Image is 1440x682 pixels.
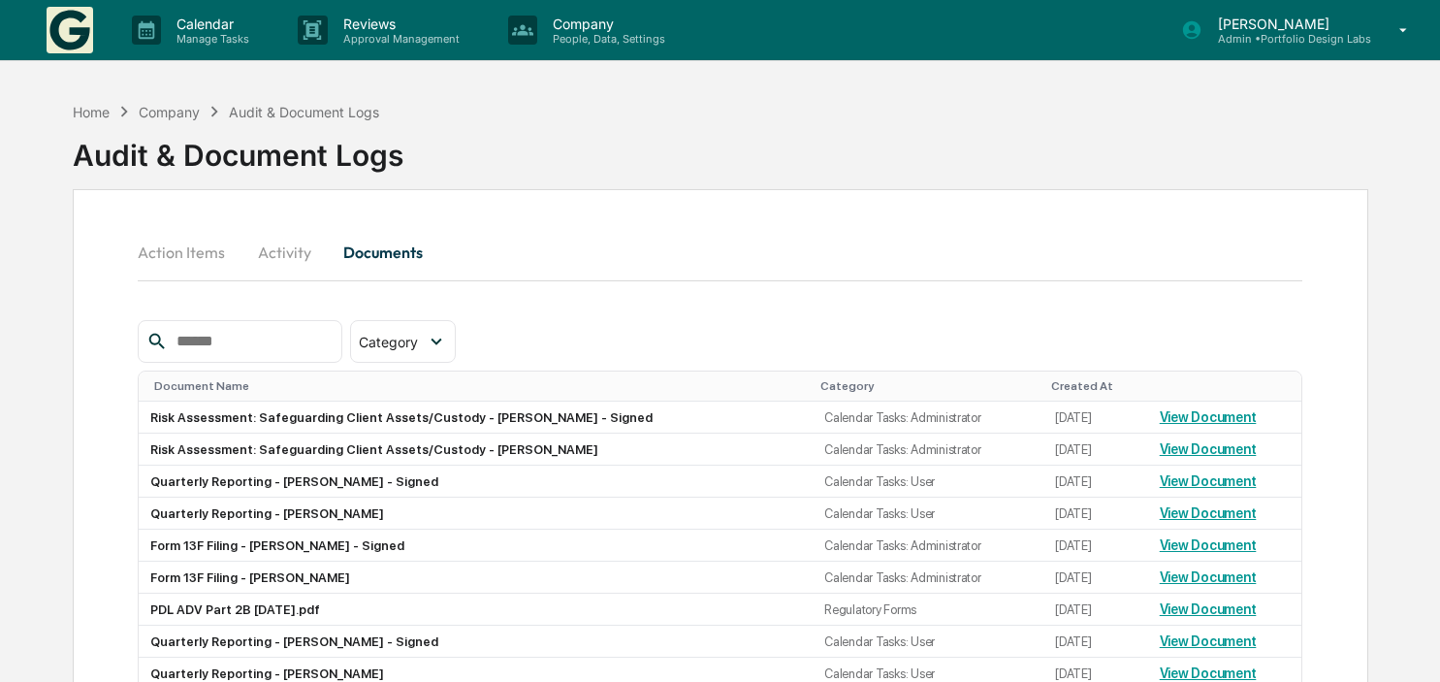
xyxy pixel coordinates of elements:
[139,466,813,498] td: Quarterly Reporting - [PERSON_NAME] - Signed
[138,229,240,276] button: Action Items
[139,104,200,120] div: Company
[240,229,328,276] button: Activity
[1202,32,1371,46] p: Admin • Portfolio Design Labs
[1160,633,1257,649] a: View Document
[139,498,813,530] td: Quarterly Reporting - [PERSON_NAME]
[1160,441,1257,457] a: View Document
[359,334,418,350] span: Category
[1160,666,1257,681] a: View Document
[1043,434,1148,466] td: [DATE]
[138,229,1302,276] div: secondary tabs example
[73,104,110,120] div: Home
[1043,530,1148,562] td: [DATE]
[813,402,1043,434] td: Calendar Tasks: Administrator
[1160,601,1257,617] a: View Document
[161,32,259,46] p: Manage Tasks
[1160,569,1257,585] a: View Document
[1051,379,1140,393] div: Created At
[537,16,675,32] p: Company
[537,32,675,46] p: People, Data, Settings
[139,434,813,466] td: Risk Assessment: Safeguarding Client Assets/Custody - [PERSON_NAME]
[73,122,403,173] div: Audit & Document Logs
[328,229,438,276] button: Documents
[1160,505,1257,521] a: View Document
[1043,402,1148,434] td: [DATE]
[154,379,805,393] div: Document Name
[1043,594,1148,626] td: [DATE]
[813,562,1043,594] td: Calendar Tasks: Administrator
[1160,409,1257,425] a: View Document
[813,594,1043,626] td: Regulatory Forms
[139,530,813,562] td: Form 13F Filing - [PERSON_NAME] - Signed
[1043,626,1148,658] td: [DATE]
[328,16,469,32] p: Reviews
[1043,466,1148,498] td: [DATE]
[139,402,813,434] td: Risk Assessment: Safeguarding Client Assets/Custody - [PERSON_NAME] - Signed
[1160,537,1257,553] a: View Document
[820,379,1036,393] div: Category
[1043,562,1148,594] td: [DATE]
[161,16,259,32] p: Calendar
[813,626,1043,658] td: Calendar Tasks: User
[1043,498,1148,530] td: [DATE]
[139,594,813,626] td: PDL ADV Part 2B [DATE].pdf
[1160,473,1257,489] a: View Document
[229,104,379,120] div: Audit & Document Logs
[139,626,813,658] td: Quarterly Reporting - [PERSON_NAME] - Signed
[813,530,1043,562] td: Calendar Tasks: Administrator
[139,562,813,594] td: Form 13F Filing - [PERSON_NAME]
[1202,16,1371,32] p: [PERSON_NAME]
[813,466,1043,498] td: Calendar Tasks: User
[47,7,93,53] img: logo
[328,32,469,46] p: Approval Management
[813,498,1043,530] td: Calendar Tasks: User
[813,434,1043,466] td: Calendar Tasks: Administrator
